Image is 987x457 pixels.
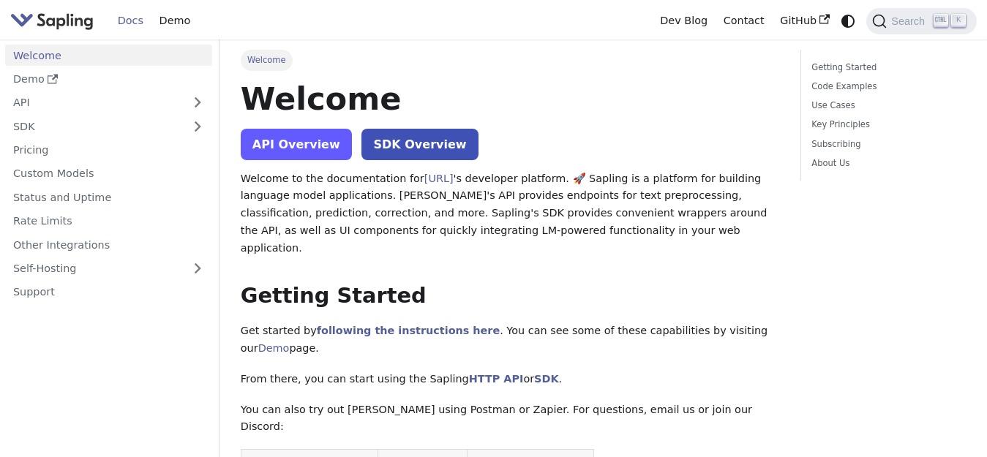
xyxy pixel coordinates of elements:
a: Getting Started [811,61,961,75]
a: Contact [716,10,773,32]
a: Dev Blog [652,10,715,32]
button: Expand sidebar category 'API' [183,92,212,113]
a: HTTP API [469,373,524,385]
a: Other Integrations [5,234,212,255]
a: Demo [151,10,198,32]
button: Search (Ctrl+K) [866,8,976,34]
nav: Breadcrumbs [241,50,779,70]
a: SDK Overview [361,129,478,160]
a: SDK [534,373,558,385]
a: Welcome [5,45,212,66]
a: GitHub [772,10,837,32]
p: You can also try out [PERSON_NAME] using Postman or Zapier. For questions, email us or join our D... [241,401,779,437]
a: [URL] [424,173,454,184]
a: About Us [811,156,961,170]
a: API [5,92,183,113]
a: SDK [5,116,183,137]
a: Self-Hosting [5,258,212,279]
kbd: K [951,14,966,27]
span: Welcome [241,50,293,70]
a: Docs [110,10,151,32]
h2: Getting Started [241,283,779,309]
a: Key Principles [811,118,961,132]
button: Switch between dark and light mode (currently system mode) [838,10,859,31]
a: Status and Uptime [5,186,212,208]
a: Sapling.ai [10,10,99,31]
a: Rate Limits [5,211,212,232]
a: Support [5,282,212,303]
p: Get started by . You can see some of these capabilities by visiting our page. [241,322,779,358]
p: From there, you can start using the Sapling or . [241,371,779,388]
span: Search [887,15,934,27]
img: Sapling.ai [10,10,94,31]
a: Custom Models [5,163,212,184]
p: Welcome to the documentation for 's developer platform. 🚀 Sapling is a platform for building lang... [241,170,779,257]
a: Code Examples [811,80,961,94]
a: Pricing [5,140,212,161]
a: API Overview [241,129,352,160]
a: Subscribing [811,137,961,151]
a: Demo [5,69,212,90]
button: Expand sidebar category 'SDK' [183,116,212,137]
a: Use Cases [811,99,961,113]
a: Demo [258,342,290,354]
a: following the instructions here [317,325,500,336]
h1: Welcome [241,79,779,118]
